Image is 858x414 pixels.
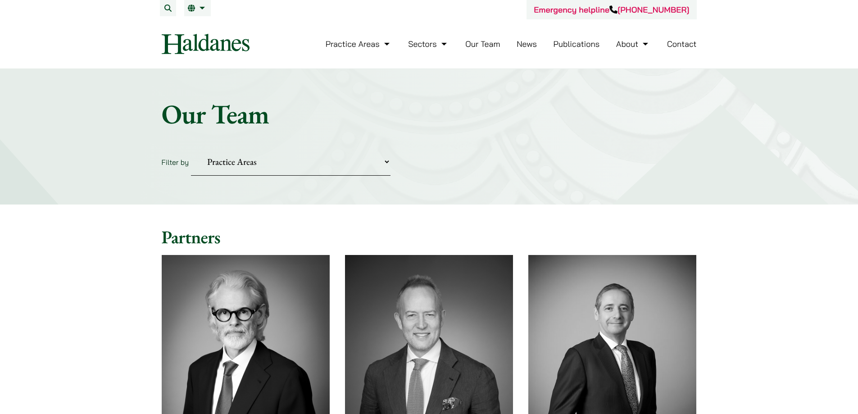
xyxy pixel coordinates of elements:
a: EN [188,5,207,12]
a: Sectors [408,39,449,49]
a: Practice Areas [326,39,392,49]
a: About [616,39,650,49]
label: Filter by [162,158,189,167]
a: Publications [554,39,600,49]
h2: Partners [162,226,697,248]
a: Our Team [465,39,500,49]
a: Emergency helpline[PHONE_NUMBER] [534,5,689,15]
img: Logo of Haldanes [162,34,250,54]
a: Contact [667,39,697,49]
h1: Our Team [162,98,697,130]
a: News [517,39,537,49]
